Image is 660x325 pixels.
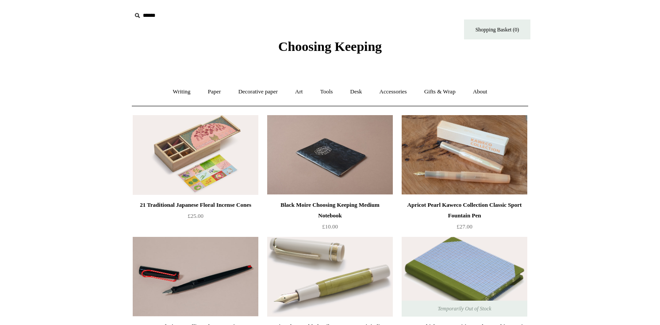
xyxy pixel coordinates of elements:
[402,200,527,236] a: Apricot Pearl Kaweco Collection Classic Sport Fountain Pen £27.00
[133,115,258,195] img: 21 Traditional Japanese Floral Incense Cones
[165,80,199,104] a: Writing
[465,80,495,104] a: About
[200,80,229,104] a: Paper
[402,115,527,195] img: Apricot Pearl Kaweco Collection Classic Sport Fountain Pen
[230,80,286,104] a: Decorative paper
[402,115,527,195] a: Apricot Pearl Kaweco Collection Classic Sport Fountain Pen Apricot Pearl Kaweco Collection Classi...
[342,80,370,104] a: Desk
[188,213,203,219] span: £25.00
[135,200,256,210] div: 21 Traditional Japanese Floral Incense Cones
[372,80,415,104] a: Accessories
[278,39,382,54] span: Choosing Keeping
[133,237,258,317] img: Lamy Safari Joy Calligraphy Fountain Pen
[133,115,258,195] a: 21 Traditional Japanese Floral Incense Cones 21 Traditional Japanese Floral Incense Cones
[278,46,382,52] a: Choosing Keeping
[429,301,500,317] span: Temporarily Out of Stock
[133,200,258,236] a: 21 Traditional Japanese Floral Incense Cones £25.00
[133,237,258,317] a: Lamy Safari Joy Calligraphy Fountain Pen Lamy Safari Joy Calligraphy Fountain Pen
[267,200,393,236] a: Black Moire Choosing Keeping Medium Notebook £10.00
[287,80,311,104] a: Art
[457,223,472,230] span: £27.00
[267,237,393,317] a: Pistache Marbled Sailor Pro Gear Mini Slim Fountain Pen Pistache Marbled Sailor Pro Gear Mini Sli...
[267,115,393,195] a: Black Moire Choosing Keeping Medium Notebook Black Moire Choosing Keeping Medium Notebook
[312,80,341,104] a: Tools
[269,200,391,221] div: Black Moire Choosing Keeping Medium Notebook
[416,80,464,104] a: Gifts & Wrap
[404,200,525,221] div: Apricot Pearl Kaweco Collection Classic Sport Fountain Pen
[267,115,393,195] img: Black Moire Choosing Keeping Medium Notebook
[464,19,530,39] a: Shopping Basket (0)
[402,237,527,317] a: Extra-Thick "Composition Ledger" Chiyogami Notebook, Blue Plaid Extra-Thick "Composition Ledger" ...
[402,237,527,317] img: Extra-Thick "Composition Ledger" Chiyogami Notebook, Blue Plaid
[267,237,393,317] img: Pistache Marbled Sailor Pro Gear Mini Slim Fountain Pen
[322,223,338,230] span: £10.00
